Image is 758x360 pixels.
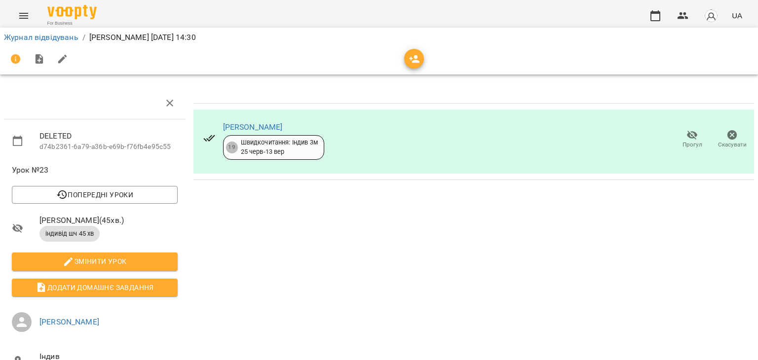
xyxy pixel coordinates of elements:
span: DELETED [39,130,178,142]
p: [PERSON_NAME] [DATE] 14:30 [89,32,196,43]
button: Скасувати [712,126,752,153]
button: Попередні уроки [12,186,178,204]
a: [PERSON_NAME] [223,122,283,132]
span: For Business [47,20,97,27]
p: d74b2361-6a79-a36b-e69b-f76fb4e95c55 [39,142,178,152]
span: [PERSON_NAME] ( 45 хв. ) [39,215,178,226]
img: avatar_s.png [704,9,718,23]
button: UA [728,6,746,25]
img: Voopty Logo [47,5,97,19]
span: Урок №23 [12,164,178,176]
span: Попередні уроки [20,189,170,201]
div: 19 [226,142,238,153]
span: Скасувати [718,141,747,149]
span: індивід шч 45 хв [39,229,100,238]
span: Додати домашнє завдання [20,282,170,293]
a: [PERSON_NAME] [39,317,99,326]
button: Додати домашнє завдання [12,279,178,296]
button: Змінити урок [12,252,178,270]
a: Журнал відвідувань [4,33,78,42]
span: UA [732,10,742,21]
div: Швидкочитання: Індив 3м 25 черв - 13 вер [241,138,318,156]
span: Прогул [682,141,702,149]
nav: breadcrumb [4,32,754,43]
li: / [82,32,85,43]
button: Прогул [672,126,712,153]
span: Змінити урок [20,255,170,267]
button: Menu [12,4,36,28]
